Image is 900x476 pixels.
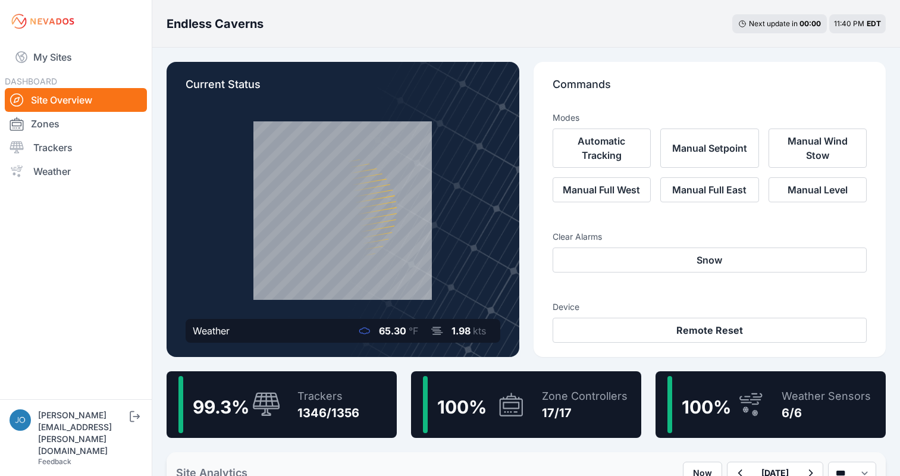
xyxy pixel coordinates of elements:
[473,325,486,337] span: kts
[542,405,628,421] div: 17/17
[297,405,359,421] div: 1346/1356
[782,405,871,421] div: 6/6
[769,129,867,168] button: Manual Wind Stow
[553,112,579,124] h3: Modes
[553,76,867,102] p: Commands
[542,388,628,405] div: Zone Controllers
[167,8,264,39] nav: Breadcrumb
[186,76,500,102] p: Current Status
[749,19,798,28] span: Next update in
[10,409,31,431] img: joe.bollinger@nevados.solar
[782,388,871,405] div: Weather Sensors
[411,371,641,438] a: 100%Zone Controllers17/17
[553,129,651,168] button: Automatic Tracking
[553,231,867,243] h3: Clear Alarms
[5,43,147,71] a: My Sites
[834,19,864,28] span: 11:40 PM
[10,12,76,31] img: Nevados
[5,88,147,112] a: Site Overview
[5,112,147,136] a: Zones
[437,396,487,418] span: 100 %
[799,19,821,29] div: 00 : 00
[297,388,359,405] div: Trackers
[451,325,471,337] span: 1.98
[660,129,759,168] button: Manual Setpoint
[379,325,406,337] span: 65.30
[167,15,264,32] h3: Endless Caverns
[5,159,147,183] a: Weather
[193,324,230,338] div: Weather
[553,177,651,202] button: Manual Full West
[553,248,867,273] button: Snow
[769,177,867,202] button: Manual Level
[660,177,759,202] button: Manual Full East
[5,76,57,86] span: DASHBOARD
[5,136,147,159] a: Trackers
[167,371,397,438] a: 99.3%Trackers1346/1356
[682,396,731,418] span: 100 %
[38,409,127,457] div: [PERSON_NAME][EMAIL_ADDRESS][PERSON_NAME][DOMAIN_NAME]
[409,325,418,337] span: °F
[193,396,249,418] span: 99.3 %
[553,301,867,313] h3: Device
[867,19,881,28] span: EDT
[553,318,867,343] button: Remote Reset
[38,457,71,466] a: Feedback
[656,371,886,438] a: 100%Weather Sensors6/6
